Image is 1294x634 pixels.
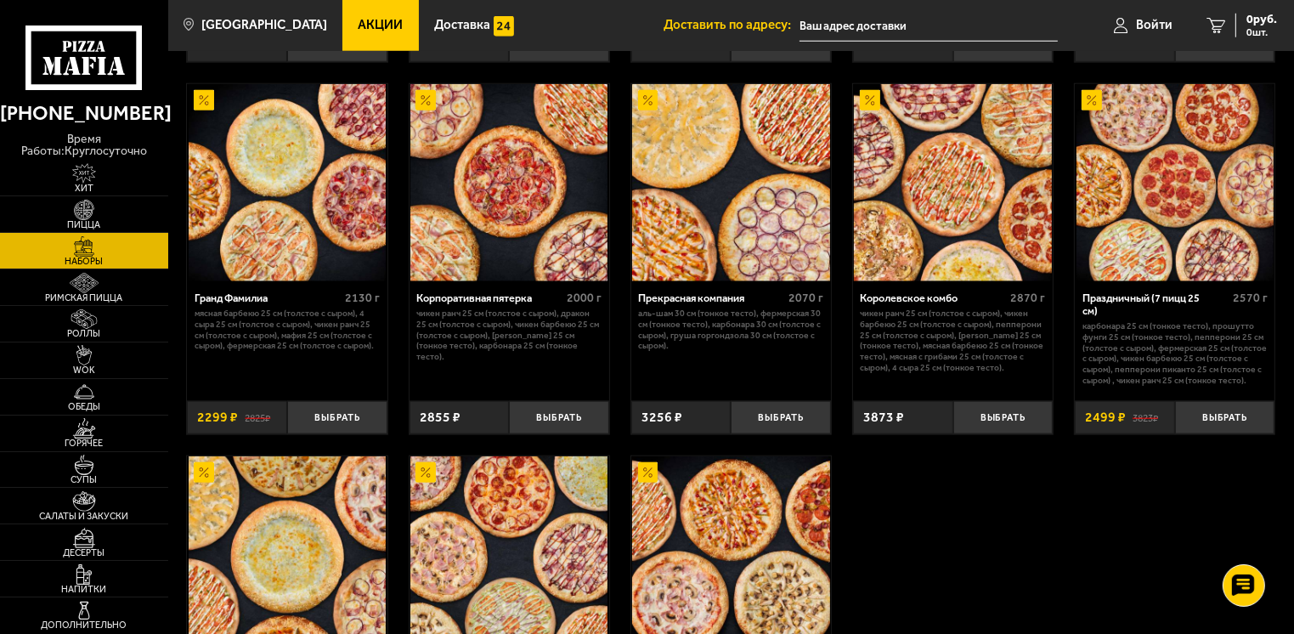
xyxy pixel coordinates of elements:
s: 2057 ₽ [467,39,493,53]
div: Корпоративная пятерка [416,292,562,304]
span: 0 шт. [1246,27,1277,37]
div: Прекрасная компания [638,292,784,304]
img: Акционный [860,90,880,110]
s: 3146 ₽ [1133,39,1158,53]
span: 2870 г [1011,291,1046,305]
span: 3873 ₽ [863,410,904,424]
span: 2000 г [567,291,602,305]
s: 2507 ₽ [245,39,270,53]
span: 2146 ₽ [641,39,682,53]
a: АкционныйПрекрасная компания [631,84,831,281]
img: Корпоративная пятерка [410,84,607,281]
img: Акционный [194,462,214,483]
img: Акционный [638,90,658,110]
div: Гранд Фамилиа [195,292,341,304]
s: 2825 ₽ [245,410,270,424]
button: Выбрать [509,401,609,434]
button: Выбрать [287,401,387,434]
input: Ваш адрес доставки [800,10,1059,42]
p: Мясная Барбекю 25 см (толстое с сыром), 4 сыра 25 см (толстое с сыром), Чикен Ранч 25 см (толстое... [195,309,380,352]
img: 15daf4d41897b9f0e9f617042186c801.svg [494,16,514,37]
span: 2130 г [345,291,380,305]
span: 2499 ₽ [1085,410,1126,424]
img: Акционный [1082,90,1102,110]
span: 2570 г [1233,291,1268,305]
span: 2299 ₽ [1085,39,1126,53]
p: Аль-Шам 30 см (тонкое тесто), Фермерская 30 см (тонкое тесто), Карбонара 30 см (толстое с сыром),... [638,309,823,352]
p: Чикен Ранч 25 см (толстое с сыром), Чикен Барбекю 25 см (толстое с сыром), Пепперони 25 см (толст... [861,309,1046,373]
a: АкционныйГранд Фамилиа [187,84,387,281]
img: Гранд Фамилиа [189,84,386,281]
span: [GEOGRAPHIC_DATA] [201,19,327,31]
span: 2299 ₽ [197,410,238,424]
div: Королевское комбо [861,292,1007,304]
p: Карбонара 25 см (тонкое тесто), Прошутто Фунги 25 см (тонкое тесто), Пепперони 25 см (толстое с с... [1082,321,1268,386]
img: Акционный [415,90,436,110]
img: Акционный [415,462,436,483]
s: 3823 ₽ [1133,410,1158,424]
span: Доставить по адресу: [664,19,800,31]
span: 2457 ₽ [863,39,904,53]
span: 1849 ₽ [420,39,461,53]
button: Выбрать [953,401,1054,434]
span: 3256 ₽ [641,410,682,424]
span: Акции [359,19,404,31]
button: Выбрать [1175,401,1275,434]
a: АкционныйКоролевское комбо [853,84,1053,281]
p: Чикен Ранч 25 см (толстое с сыром), Дракон 25 см (толстое с сыром), Чикен Барбекю 25 см (толстое ... [416,309,602,362]
img: Прекрасная компания [632,84,829,281]
img: Праздничный (7 пицц 25 см) [1076,84,1274,281]
span: Войти [1136,19,1173,31]
button: Выбрать [731,401,831,434]
img: Королевское комбо [854,84,1051,281]
div: Праздничный (7 пицц 25 см) [1082,292,1229,317]
img: Акционный [194,90,214,110]
span: 2070 г [788,291,823,305]
span: 2855 ₽ [420,410,461,424]
a: АкционныйПраздничный (7 пицц 25 см) [1075,84,1274,281]
span: Доставка [434,19,490,31]
span: 0 руб. [1246,14,1277,25]
a: АкционныйКорпоративная пятерка [410,84,609,281]
span: 1849 ₽ [197,39,238,53]
img: Акционный [638,462,658,483]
